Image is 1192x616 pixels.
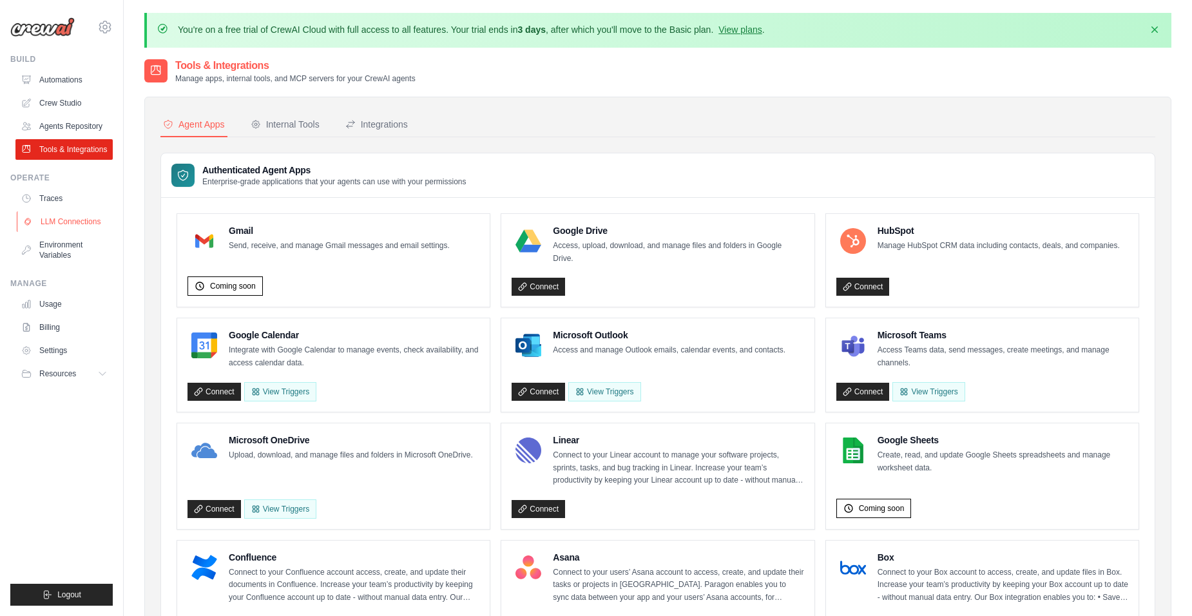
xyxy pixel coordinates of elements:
[244,499,316,519] : View Triggers
[15,93,113,113] a: Crew Studio
[15,235,113,265] a: Environment Variables
[202,164,466,177] h3: Authenticated Agent Apps
[15,139,113,160] a: Tools & Integrations
[553,551,803,564] h4: Asana
[840,332,866,358] img: Microsoft Teams Logo
[718,24,762,35] a: View plans
[515,228,541,254] img: Google Drive Logo
[160,113,227,137] button: Agent Apps
[553,224,803,237] h4: Google Drive
[515,332,541,358] img: Microsoft Outlook Logo
[878,566,1128,604] p: Connect to your Box account to access, create, and update files in Box. Increase your team’s prod...
[229,551,479,564] h4: Confluence
[210,281,256,291] span: Coming soon
[517,24,546,35] strong: 3 days
[175,73,416,84] p: Manage apps, internal tools, and MCP servers for your CrewAI agents
[10,278,113,289] div: Manage
[878,344,1128,369] p: Access Teams data, send messages, create meetings, and manage channels.
[553,329,785,342] h4: Microsoft Outlook
[57,590,81,600] span: Logout
[343,113,410,137] button: Integrations
[202,177,466,187] p: Enterprise-grade applications that your agents can use with your permissions
[878,434,1128,447] h4: Google Sheets
[10,54,113,64] div: Build
[512,500,565,518] a: Connect
[15,317,113,338] a: Billing
[39,369,76,379] span: Resources
[840,228,866,254] img: HubSpot Logo
[15,363,113,384] button: Resources
[248,113,322,137] button: Internal Tools
[229,224,450,237] h4: Gmail
[553,449,803,487] p: Connect to your Linear account to manage your software projects, sprints, tasks, and bug tracking...
[191,332,217,358] img: Google Calendar Logo
[859,503,905,514] span: Coming soon
[553,566,803,604] p: Connect to your users’ Asana account to access, create, and update their tasks or projects in [GE...
[17,211,114,232] a: LLM Connections
[229,329,479,342] h4: Google Calendar
[229,434,473,447] h4: Microsoft OneDrive
[244,382,316,401] button: View Triggers
[553,240,803,265] p: Access, upload, download, and manage files and folders in Google Drive.
[229,344,479,369] p: Integrate with Google Calendar to manage events, check availability, and access calendar data.
[836,383,890,401] a: Connect
[840,555,866,581] img: Box Logo
[15,116,113,137] a: Agents Repository
[515,555,541,581] img: Asana Logo
[878,240,1120,253] p: Manage HubSpot CRM data including contacts, deals, and companies.
[553,344,785,357] p: Access and manage Outlook emails, calendar events, and contacts.
[175,58,416,73] h2: Tools & Integrations
[878,551,1128,564] h4: Box
[515,438,541,463] img: Linear Logo
[878,449,1128,474] p: Create, read, and update Google Sheets spreadsheets and manage worksheet data.
[15,340,113,361] a: Settings
[836,278,890,296] a: Connect
[178,23,765,36] p: You're on a free trial of CrewAI Cloud with full access to all features. Your trial ends in , aft...
[191,555,217,581] img: Confluence Logo
[187,500,241,518] a: Connect
[568,382,640,401] : View Triggers
[251,118,320,131] div: Internal Tools
[229,449,473,462] p: Upload, download, and manage files and folders in Microsoft OneDrive.
[10,17,75,37] img: Logo
[10,584,113,606] button: Logout
[345,118,408,131] div: Integrations
[512,278,565,296] a: Connect
[191,438,217,463] img: Microsoft OneDrive Logo
[892,382,965,401] : View Triggers
[553,434,803,447] h4: Linear
[187,383,241,401] a: Connect
[15,294,113,314] a: Usage
[15,188,113,209] a: Traces
[10,173,113,183] div: Operate
[512,383,565,401] a: Connect
[229,566,479,604] p: Connect to your Confluence account access, create, and update their documents in Confluence. Incr...
[191,228,217,254] img: Gmail Logo
[229,240,450,253] p: Send, receive, and manage Gmail messages and email settings.
[878,329,1128,342] h4: Microsoft Teams
[15,70,113,90] a: Automations
[878,224,1120,237] h4: HubSpot
[163,118,225,131] div: Agent Apps
[840,438,866,463] img: Google Sheets Logo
